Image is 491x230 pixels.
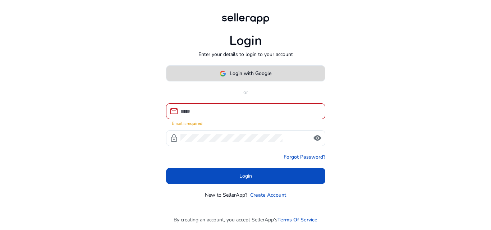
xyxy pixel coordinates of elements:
a: Terms Of Service [277,216,317,224]
a: Forgot Password? [284,153,325,161]
strong: required [187,121,202,126]
span: mail [170,107,178,116]
p: Enter your details to login to your account [198,51,293,58]
span: lock [170,134,178,142]
button: Login [166,168,325,184]
mat-error: Email is [172,119,320,127]
p: New to SellerApp? [205,191,247,199]
a: Create Account [250,191,286,199]
img: google-logo.svg [220,70,226,77]
button: Login with Google [166,65,325,81]
h1: Login [229,33,262,48]
p: or [166,89,325,96]
span: visibility [313,134,322,142]
span: Login with Google [230,70,271,77]
span: Login [239,172,252,180]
